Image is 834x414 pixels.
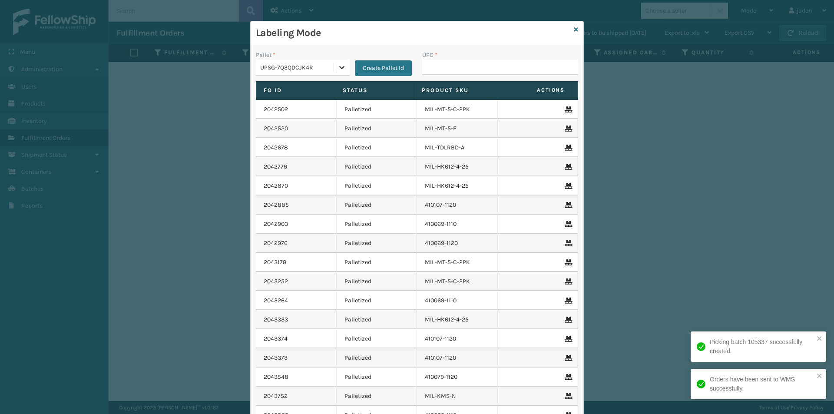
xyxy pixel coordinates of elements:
td: Palletized [337,253,417,272]
a: 2043752 [264,392,288,401]
i: Remove From Pallet [565,106,570,113]
td: Palletized [337,329,417,348]
td: MIL-TDLRBD-A [417,138,498,157]
i: Remove From Pallet [565,164,570,170]
td: Palletized [337,348,417,368]
a: 2042885 [264,201,289,209]
td: Palletized [337,195,417,215]
a: 2043252 [264,277,288,286]
td: MIL-HK612-4-25 [417,157,498,176]
div: Orders have been sent to WMS successfully. [710,375,814,393]
a: 2042502 [264,105,288,114]
td: MIL-KMS-N [417,387,498,406]
td: 410079-1120 [417,368,498,387]
label: Status [343,86,406,94]
i: Remove From Pallet [565,126,570,132]
div: UPSG-7Q3QDCJK4R [260,63,334,72]
td: Palletized [337,368,417,387]
td: Palletized [337,157,417,176]
td: MIL-HK612-4-25 [417,310,498,329]
a: 2042678 [264,143,288,152]
i: Remove From Pallet [565,317,570,323]
td: Palletized [337,387,417,406]
td: MIL-MT-5-C-2PK [417,100,498,119]
td: Palletized [337,100,417,119]
i: Remove From Pallet [565,183,570,189]
td: Palletized [337,119,417,138]
button: close [817,372,823,381]
i: Remove From Pallet [565,393,570,399]
a: 2043373 [264,354,288,362]
a: 2043548 [264,373,288,381]
i: Remove From Pallet [565,278,570,285]
i: Remove From Pallet [565,202,570,208]
td: Palletized [337,234,417,253]
a: 2043374 [264,335,288,343]
i: Remove From Pallet [565,221,570,227]
td: Palletized [337,138,417,157]
button: close [817,335,823,343]
i: Remove From Pallet [565,259,570,265]
td: MIL-MT-5-F [417,119,498,138]
a: 2042903 [264,220,288,229]
h3: Labeling Mode [256,26,570,40]
td: Palletized [337,215,417,234]
td: 410069-1110 [417,215,498,234]
a: 2042520 [264,124,288,133]
span: Actions [496,83,570,97]
td: 410069-1120 [417,234,498,253]
a: 2042976 [264,239,288,248]
a: 2043178 [264,258,287,267]
i: Remove From Pallet [565,298,570,304]
label: Product SKU [422,86,485,94]
td: Palletized [337,272,417,291]
label: UPC [422,50,437,60]
a: 2042779 [264,162,287,171]
td: 410069-1110 [417,291,498,310]
i: Remove From Pallet [565,145,570,151]
td: 410107-1120 [417,195,498,215]
td: 410107-1120 [417,348,498,368]
i: Remove From Pallet [565,355,570,361]
td: Palletized [337,291,417,310]
i: Remove From Pallet [565,336,570,342]
i: Remove From Pallet [565,374,570,380]
label: Fo Id [264,86,327,94]
td: 410107-1120 [417,329,498,348]
button: Create Pallet Id [355,60,412,76]
td: MIL-MT-5-C-2PK [417,253,498,272]
td: Palletized [337,310,417,329]
td: Palletized [337,176,417,195]
td: MIL-MT-5-C-2PK [417,272,498,291]
div: Picking batch 105337 successfully created. [710,338,814,356]
a: 2042870 [264,182,288,190]
label: Pallet [256,50,275,60]
a: 2043333 [264,315,288,324]
i: Remove From Pallet [565,240,570,246]
a: 2043264 [264,296,288,305]
td: MIL-HK612-4-25 [417,176,498,195]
